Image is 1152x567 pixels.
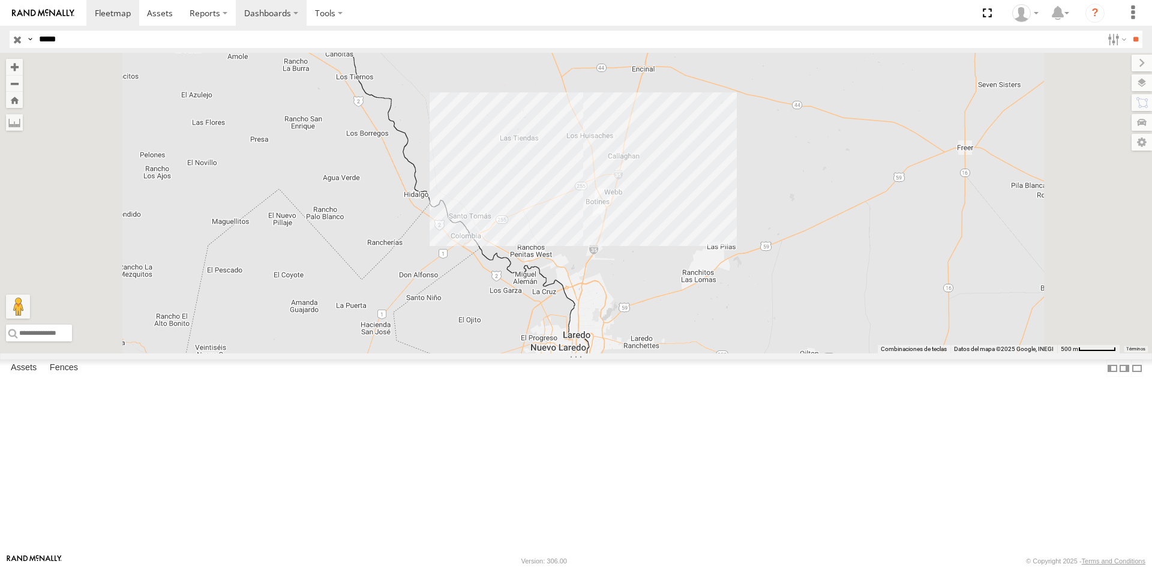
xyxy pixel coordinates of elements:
a: Términos (se abre en una nueva pestaña) [1126,347,1145,352]
label: Search Filter Options [1103,31,1129,48]
a: Terms and Conditions [1082,557,1145,565]
button: Escala del mapa: 500 m por 59 píxeles [1057,345,1120,353]
label: Map Settings [1132,134,1152,151]
label: Hide Summary Table [1131,359,1143,377]
img: rand-logo.svg [12,9,74,17]
button: Zoom Home [6,92,23,108]
label: Search Query [25,31,35,48]
label: Assets [5,360,43,377]
button: Combinaciones de teclas [881,345,947,353]
div: Josue Jimenez [1008,4,1043,22]
button: Zoom in [6,59,23,75]
label: Measure [6,114,23,131]
label: Dock Summary Table to the Right [1118,359,1130,377]
button: Arrastra al hombrecito al mapa para abrir Street View [6,295,30,319]
label: Fences [44,360,84,377]
div: Version: 306.00 [521,557,567,565]
a: Visit our Website [7,555,62,567]
button: Zoom out [6,75,23,92]
div: © Copyright 2025 - [1026,557,1145,565]
i: ? [1085,4,1105,23]
span: 500 m [1061,346,1078,352]
label: Dock Summary Table to the Left [1106,359,1118,377]
span: Datos del mapa ©2025 Google, INEGI [954,346,1054,352]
